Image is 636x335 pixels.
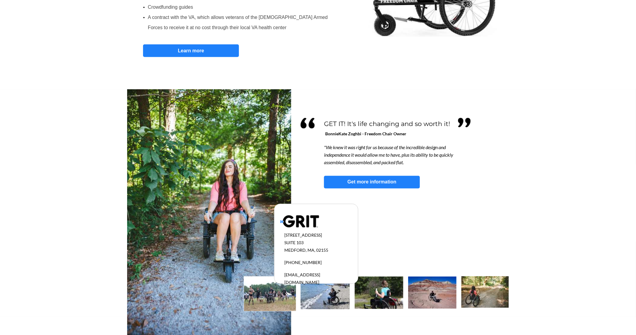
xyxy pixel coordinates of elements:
[148,15,328,30] span: A contract with the VA, which allows veterans of the [DEMOGRAPHIC_DATA] Armed Forces to receive i...
[347,180,396,185] strong: Get more information
[324,176,420,189] a: Get more information
[284,240,304,245] span: SUITE 103
[325,131,406,137] span: BonnieKate Zoghbi - Freedom Chair Owner
[324,120,450,128] span: GET IT! It's life changing and so worth it!
[143,45,239,57] a: Learn more
[178,48,204,53] strong: Learn more
[284,233,322,238] span: [STREET_ADDRESS]
[284,248,328,253] span: MEDFORD, MA, 02155
[21,145,73,157] input: Get more information
[284,272,320,285] span: [EMAIL_ADDRESS][DOMAIN_NAME]
[284,260,322,265] span: [PHONE_NUMBER]
[324,145,453,165] span: "We knew it was right for us because of the incredible design and independence it would allow me ...
[148,5,193,10] span: Crowdfunding guides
